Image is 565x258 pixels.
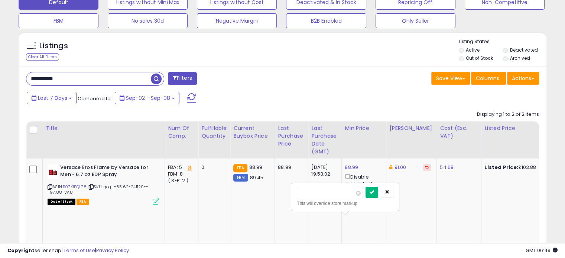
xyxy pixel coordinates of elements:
[19,13,98,28] button: FBM
[168,177,192,184] div: ( SFP: 2 )
[197,13,277,28] button: Negative Margin
[311,164,336,177] div: [DATE] 19:53:02
[459,38,546,45] p: Listing States:
[440,164,454,171] a: 54.68
[48,199,75,205] span: All listings that are currently out of stock and unavailable for purchase on Amazon
[278,164,302,171] div: 88.99
[278,124,305,148] div: Last Purchase Price
[286,13,366,28] button: B2B Enabled
[201,124,227,140] div: Fulfillable Quantity
[389,124,434,132] div: [PERSON_NAME]
[394,164,406,171] a: 91.00
[510,55,530,61] label: Archived
[345,124,383,132] div: Min Price
[201,164,224,171] div: 0
[297,200,393,207] div: This will override store markup
[78,95,112,102] span: Compared to:
[115,92,179,104] button: Sep-02 - Sep-08
[431,72,470,85] button: Save View
[168,171,192,177] div: FBM: 8
[389,165,392,170] i: This overrides the store level Dynamic Max Price for this listing
[168,164,192,171] div: FBA: 5
[376,13,455,28] button: Only Seller
[168,124,195,140] div: Num of Comp.
[168,72,197,85] button: Filters
[27,92,77,104] button: Last 7 Days
[233,124,272,140] div: Current Buybox Price
[484,124,549,132] div: Listed Price
[48,164,58,179] img: 3173GQgPuiL._SL40_.jpg
[64,247,95,254] a: Terms of Use
[48,184,149,195] span: | SKU: qogit-65.62-241120---97.88-VA8
[440,124,478,140] div: Cost (Exc. VAT)
[126,94,170,102] span: Sep-02 - Sep-08
[476,75,499,82] span: Columns
[77,199,89,205] span: FBA
[250,174,264,181] span: 89.45
[425,166,429,169] i: Revert to store-level Dynamic Max Price
[26,53,59,61] div: Clear All Filters
[233,164,247,172] small: FBA
[477,111,539,118] div: Displaying 1 to 2 of 2 items
[7,247,129,254] div: seller snap | |
[507,72,539,85] button: Actions
[345,173,380,194] div: Disable auto adjust min
[60,164,150,180] b: Versace Eros Flame by Versace for Men - 6.7 oz EDP Spray
[39,41,68,51] h5: Listings
[510,47,538,53] label: Deactivated
[345,164,358,171] a: 88.99
[484,164,518,171] b: Listed Price:
[46,124,162,132] div: Title
[249,164,263,171] span: 88.99
[466,55,493,61] label: Out of Stock
[48,164,159,204] div: ASIN:
[311,124,338,156] div: Last Purchase Date (GMT)
[471,72,506,85] button: Columns
[484,164,546,171] div: £103.88
[63,184,87,190] a: B07K1PQL78
[38,94,67,102] span: Last 7 Days
[108,13,188,28] button: No sales 30d
[466,47,480,53] label: Active
[526,247,558,254] span: 2025-09-16 06:49 GMT
[7,247,35,254] strong: Copyright
[233,174,248,182] small: FBM
[96,247,129,254] a: Privacy Policy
